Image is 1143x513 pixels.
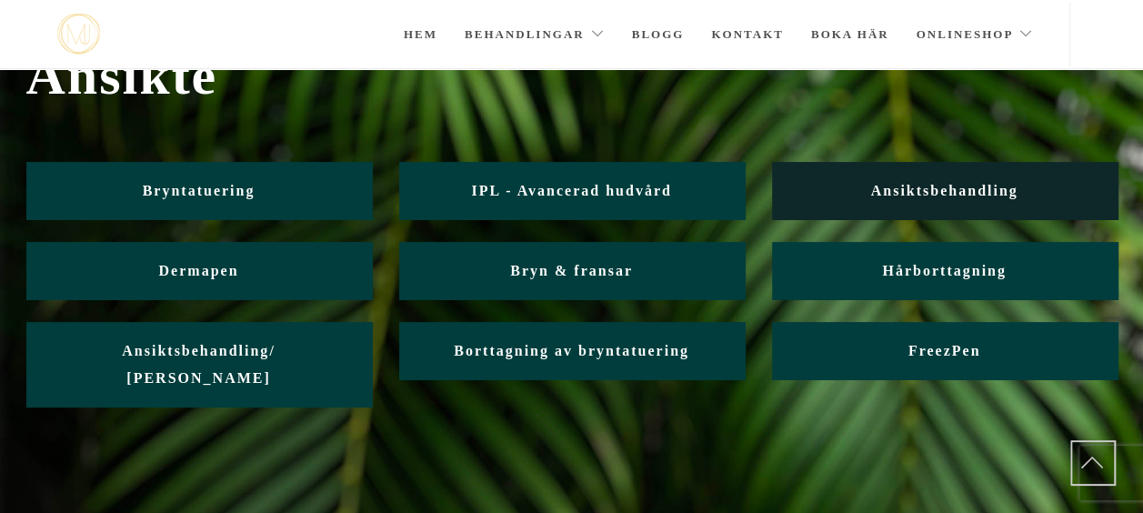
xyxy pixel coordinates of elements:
[916,3,1033,66] a: Onlineshop
[143,183,256,198] span: Bryntatuering
[882,263,1006,278] span: Hårborttagning
[471,183,671,198] span: IPL - Avancerad hudvård
[26,322,372,407] a: Ansiktsbehandling/ [PERSON_NAME]
[811,3,889,66] a: Boka här
[870,183,1018,198] span: Ansiktsbehandling
[399,242,745,299] a: Bryn & fransar
[26,45,1118,107] span: Ansikte
[57,14,100,55] img: mjstudio
[772,162,1118,219] a: Ansiktsbehandling
[122,343,276,386] span: Ansiktsbehandling/ [PERSON_NAME]
[772,242,1118,299] a: Hårborttagning
[404,3,437,66] a: Hem
[454,343,689,358] span: Borttagning av bryntatuering
[465,3,605,66] a: Behandlingar
[26,242,372,299] a: Dermapen
[632,3,685,66] a: Blogg
[711,3,784,66] a: Kontakt
[159,263,239,278] span: Dermapen
[26,162,372,219] a: Bryntatuering
[57,14,100,55] a: mjstudio mjstudio mjstudio
[510,263,633,278] span: Bryn & fransar
[399,162,745,219] a: IPL - Avancerad hudvård
[908,343,981,358] span: FreezPen
[399,322,745,379] a: Borttagning av bryntatuering
[772,322,1118,379] a: FreezPen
